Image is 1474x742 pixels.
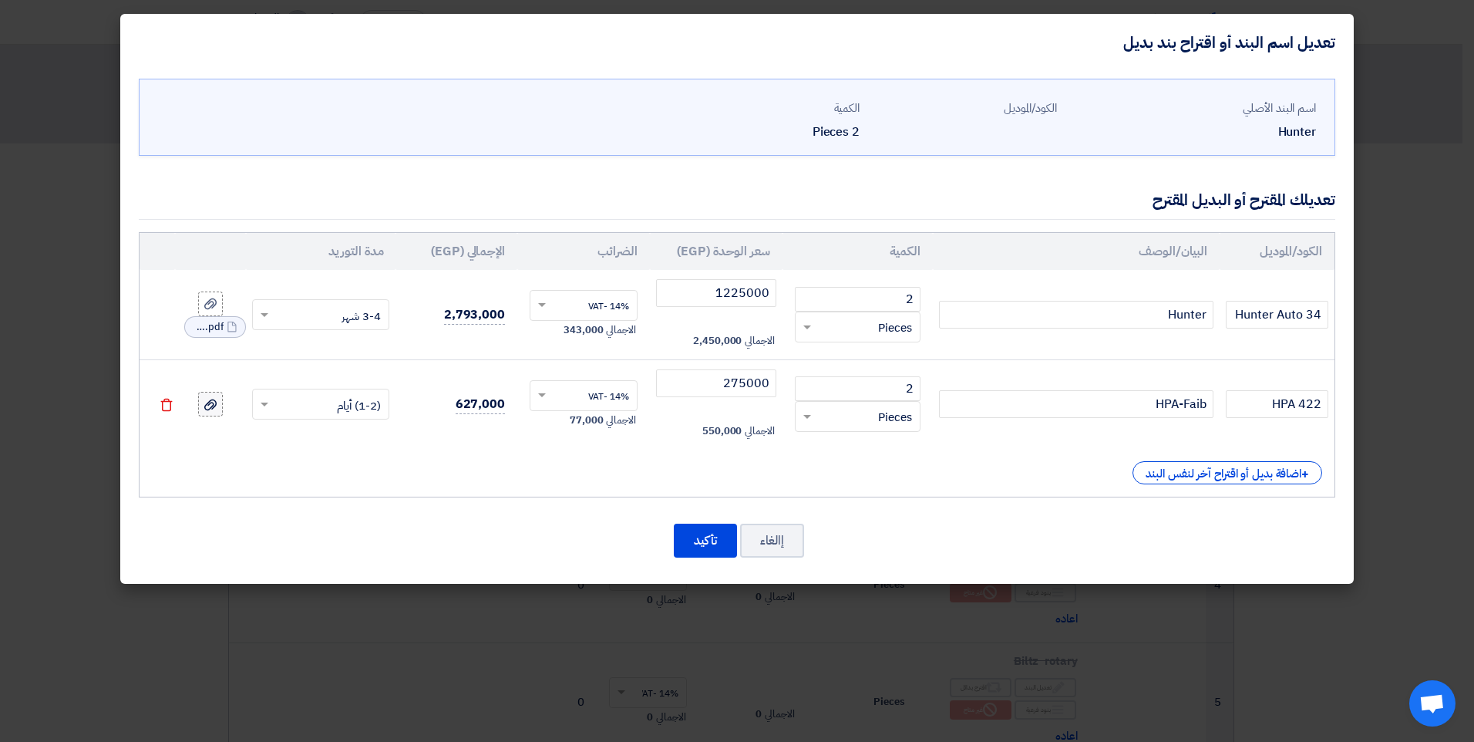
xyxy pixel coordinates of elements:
div: Open chat [1409,680,1455,727]
input: أدخل سعر الوحدة [656,279,776,307]
input: RFQ_STEP1.ITEMS.2.AMOUNT_TITLE [795,376,920,401]
ng-select: VAT [530,380,638,411]
span: 2,793,000 [444,305,505,325]
th: سعر الوحدة (EGP) [650,233,782,270]
div: الكمية [675,99,860,117]
span: 550,000 [702,423,742,439]
th: الضرائب [517,233,650,270]
div: اسم البند الأصلي [1069,99,1316,117]
th: الكود/الموديل [1220,233,1334,270]
span: 627,000 [456,395,505,414]
span: 77,000 [570,413,603,428]
input: أدخل سعر الوحدة [656,369,776,397]
div: الكود/الموديل [872,99,1057,117]
span: Pieces [878,409,912,427]
span: 2,450,000 [693,333,742,349]
span: Pieces [878,319,912,337]
th: الكمية [782,233,933,270]
div: تعديلك المقترح أو البديل المقترح [1153,188,1335,211]
ng-select: VAT [530,290,638,321]
div: اضافة بديل أو اقتراح آخر لنفس البند [1132,461,1322,484]
span: tctcasbrochurete_1758619823676.pdf [193,319,224,335]
button: تأكيد [674,524,737,558]
div: Hunter [1069,123,1316,141]
input: Add Item Description [939,390,1213,418]
input: الموديل [1226,390,1328,418]
span: الاجمالي [606,322,635,338]
span: + [1301,465,1309,484]
span: الاجمالي [745,333,774,349]
span: الاجمالي [745,423,774,439]
input: Add Item Description [939,301,1213,329]
th: الإجمالي (EGP) [395,233,517,270]
th: مدة التوريد [246,233,396,270]
button: إالغاء [740,524,804,558]
h4: تعديل اسم البند أو اقتراح بند بديل [1123,32,1335,52]
input: الموديل [1226,301,1328,329]
input: RFQ_STEP1.ITEMS.2.AMOUNT_TITLE [795,287,920,312]
th: البيان/الوصف [933,233,1220,270]
span: 343,000 [564,322,603,338]
div: 2 Pieces [675,123,860,141]
span: الاجمالي [606,413,635,428]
